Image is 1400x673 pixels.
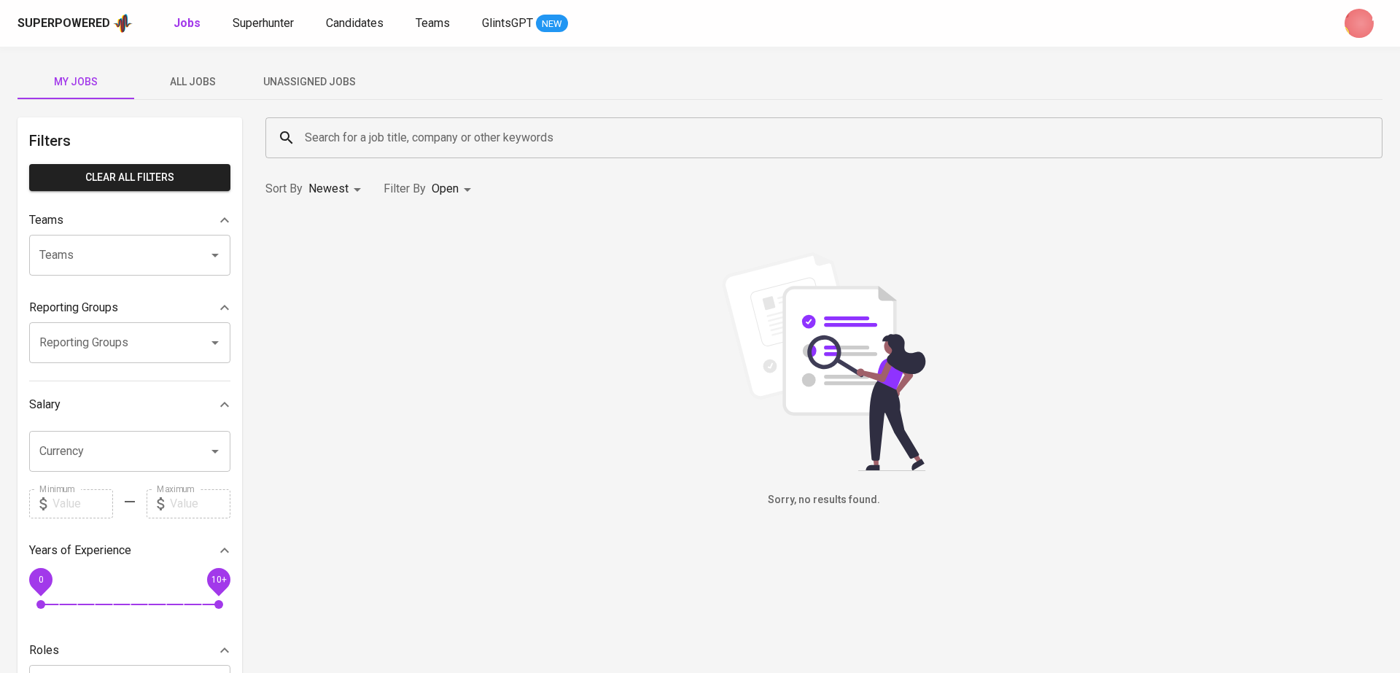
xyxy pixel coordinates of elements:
[29,299,118,316] p: Reporting Groups
[233,16,294,30] span: Superhunter
[29,211,63,229] p: Teams
[233,15,297,33] a: Superhunter
[29,206,230,235] div: Teams
[265,492,1382,508] h6: Sorry, no results found.
[29,129,230,152] h6: Filters
[384,180,426,198] p: Filter By
[113,12,133,34] img: app logo
[174,16,201,30] b: Jobs
[482,16,533,30] span: GlintsGPT
[29,164,230,191] button: Clear All filters
[26,73,125,91] span: My Jobs
[326,16,384,30] span: Candidates
[482,15,568,33] a: GlintsGPT NEW
[38,574,43,584] span: 0
[143,73,242,91] span: All Jobs
[205,441,225,462] button: Open
[260,73,359,91] span: Unassigned Jobs
[29,542,131,559] p: Years of Experience
[432,182,459,195] span: Open
[715,252,933,471] img: file_searching.svg
[536,17,568,31] span: NEW
[1345,9,1374,38] img: dwi.nugrahini@glints.com
[416,15,453,33] a: Teams
[205,245,225,265] button: Open
[29,390,230,419] div: Salary
[211,574,226,584] span: 10+
[17,12,133,34] a: Superpoweredapp logo
[326,15,386,33] a: Candidates
[29,536,230,565] div: Years of Experience
[17,15,110,32] div: Superpowered
[308,176,366,203] div: Newest
[265,180,303,198] p: Sort By
[174,15,203,33] a: Jobs
[41,168,219,187] span: Clear All filters
[170,489,230,518] input: Value
[205,332,225,353] button: Open
[308,180,349,198] p: Newest
[52,489,113,518] input: Value
[29,396,61,413] p: Salary
[29,293,230,322] div: Reporting Groups
[432,176,476,203] div: Open
[416,16,450,30] span: Teams
[29,636,230,665] div: Roles
[29,642,59,659] p: Roles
